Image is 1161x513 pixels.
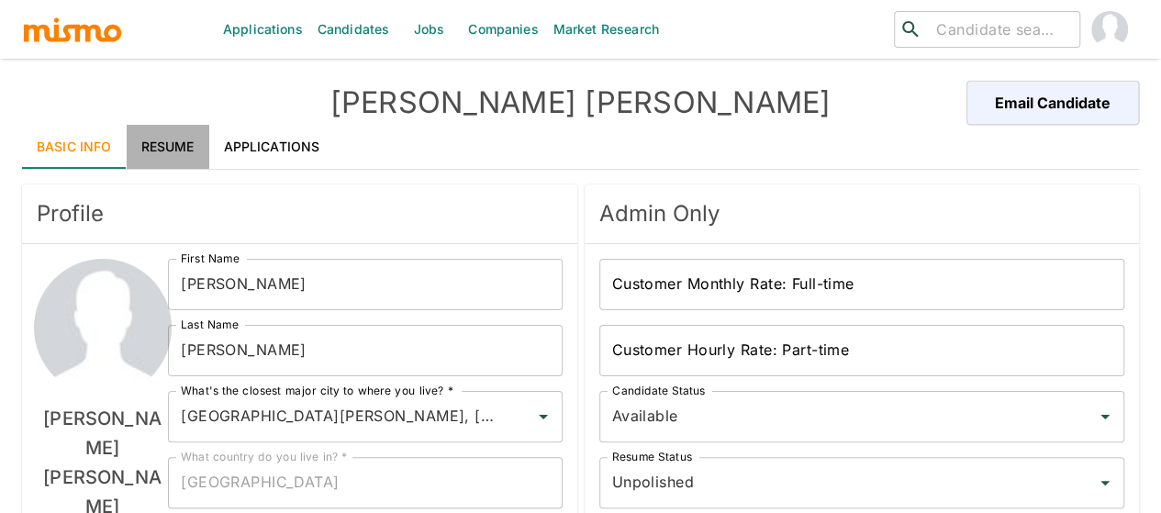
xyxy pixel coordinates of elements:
button: Open [530,404,556,429]
span: Profile [37,199,563,229]
h4: [PERSON_NAME] [PERSON_NAME] [301,84,860,121]
button: Open [1092,404,1118,429]
button: Email Candidate [966,81,1139,125]
img: Maia Reyes [1091,11,1128,48]
label: What's the closest major city to where you live? * [181,383,453,398]
label: What country do you live in? * [181,449,348,464]
img: Emerson Campos [34,259,172,396]
a: Applications [209,125,335,169]
button: Open [1092,470,1118,496]
img: logo [22,16,123,43]
label: Last Name [181,317,239,332]
a: Basic Info [22,125,127,169]
label: Resume Status [612,449,692,464]
input: Candidate search [929,17,1072,42]
label: First Name [181,251,240,266]
label: Candidate Status [612,383,705,398]
span: Admin Only [599,199,1125,229]
a: Resume [127,125,209,169]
